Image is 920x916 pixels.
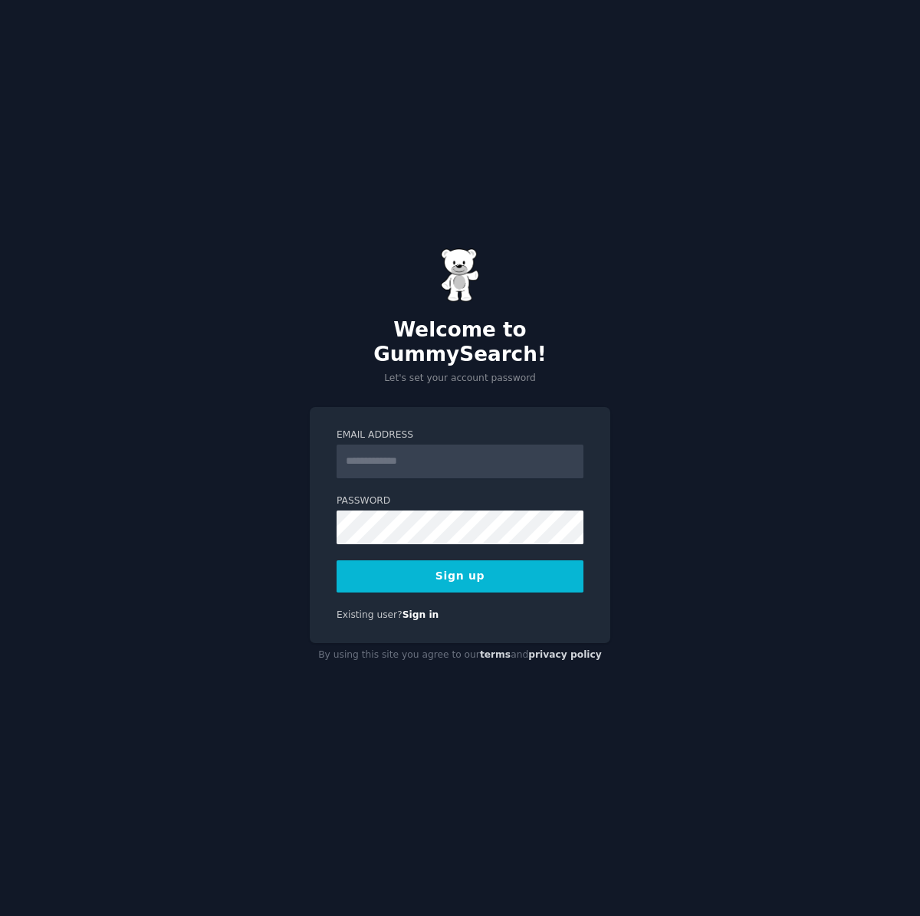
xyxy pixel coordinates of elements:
[310,372,610,386] p: Let's set your account password
[337,609,402,620] span: Existing user?
[528,649,602,660] a: privacy policy
[402,609,439,620] a: Sign in
[310,318,610,366] h2: Welcome to GummySearch!
[337,428,583,442] label: Email Address
[337,494,583,508] label: Password
[337,560,583,593] button: Sign up
[480,649,511,660] a: terms
[310,643,610,668] div: By using this site you agree to our and
[441,248,479,302] img: Gummy Bear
